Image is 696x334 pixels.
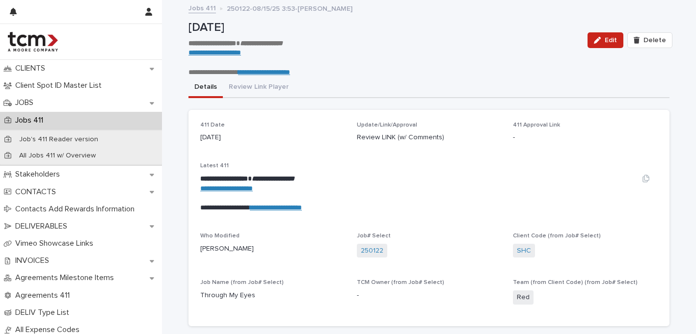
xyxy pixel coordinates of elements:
p: JOBS [11,98,41,107]
a: 250122 [361,246,383,256]
p: Client Spot ID Master List [11,81,109,90]
p: Job's 411 Reader version [11,135,106,144]
span: Who Modified [200,233,240,239]
p: - [357,290,502,301]
p: - [513,132,658,143]
span: Latest 411 [200,163,229,169]
span: Delete [643,37,666,44]
button: Edit [588,32,623,48]
a: Jobs 411 [188,2,216,13]
p: CLIENTS [11,64,53,73]
span: Red [513,290,534,305]
a: SHC [517,246,531,256]
p: Jobs 411 [11,116,51,125]
p: [PERSON_NAME] [200,244,345,254]
span: Team (from Client Code) (from Job# Select) [513,280,638,285]
p: INVOICES [11,256,57,265]
p: Contacts Add Rewards Information [11,205,142,214]
span: Client Code (from Job# Select) [513,233,601,239]
span: Job# Select [357,233,391,239]
span: Update/Link/Approval [357,122,417,128]
p: 250122-08/15/25 3:53-[PERSON_NAME] [227,2,352,13]
span: Edit [605,37,617,44]
p: Vimeo Showcase Links [11,239,101,248]
p: [DATE] [200,132,345,143]
img: 4hMmSqQkux38exxPVZHQ [8,32,58,51]
span: Job Name (from Job# Select) [200,280,284,285]
button: Delete [627,32,672,48]
button: Details [188,77,223,98]
p: DELIVERABLES [11,222,75,231]
p: Through My Eyes [200,290,345,301]
p: Stakeholders [11,170,68,179]
p: Agreements 411 [11,291,78,300]
span: 411 Date [200,122,225,128]
span: 411 Approval Link [513,122,560,128]
p: All Jobs 411 w/ Overview [11,152,104,160]
p: [DATE] [188,21,580,35]
p: CONTACTS [11,187,64,197]
button: Review Link Player [223,77,294,98]
p: Review LINK (w/ Comments) [357,132,502,143]
p: DELIV Type List [11,308,77,317]
span: TCM Owner (from Job# Select) [357,280,444,285]
p: Agreements Milestone Items [11,273,122,283]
